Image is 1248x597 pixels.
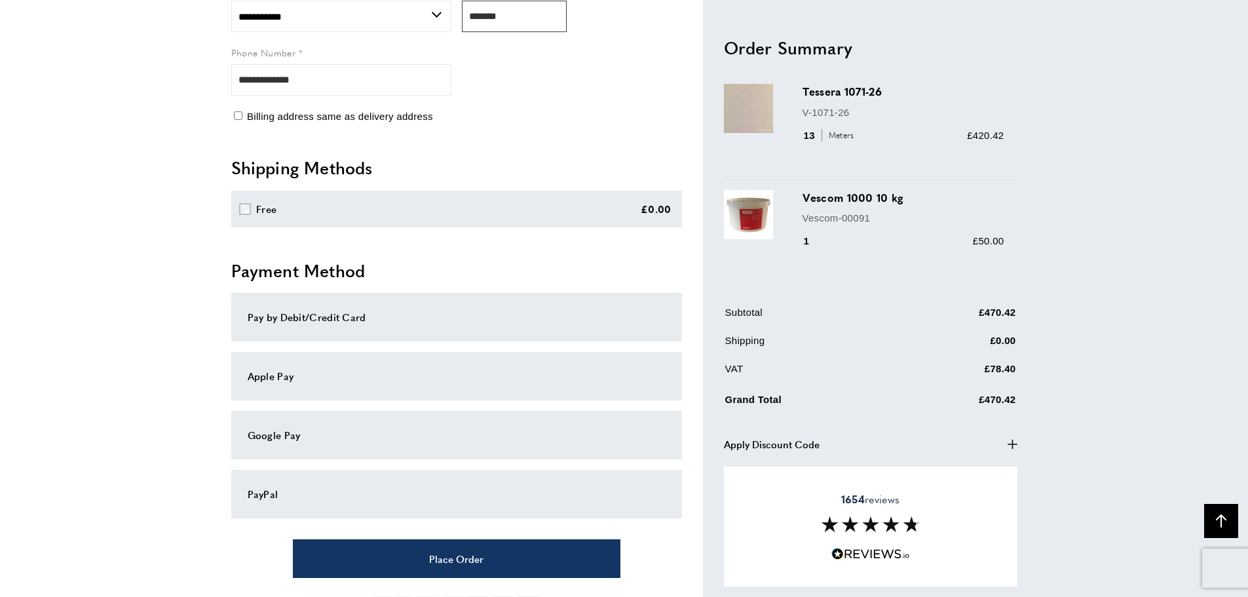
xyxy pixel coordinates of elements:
td: Shipping [725,333,901,358]
h2: Payment Method [231,259,682,282]
img: Vescom 1000 10 kg [724,189,773,239]
p: Vescom-00091 [803,210,1004,226]
div: Free [256,201,276,217]
div: 13 [803,127,859,143]
td: £78.40 [901,361,1016,387]
p: V-1071-26 [803,104,1004,120]
span: Billing address same as delivery address [247,111,433,122]
div: 1 [803,233,828,249]
td: Subtotal [725,305,901,330]
img: Tessera 1071-26 [724,84,773,133]
div: PayPal [248,486,666,502]
td: £470.42 [901,389,1016,417]
div: £0.00 [641,201,671,217]
span: Meters [822,129,858,142]
span: £420.42 [967,129,1004,140]
span: reviews [841,492,899,505]
img: Reviews section [822,516,920,532]
h2: Shipping Methods [231,156,682,180]
span: Apply Order Comment [724,465,827,481]
td: Grand Total [725,389,901,417]
span: Apply Discount Code [724,436,820,452]
h3: Tessera 1071-26 [803,84,1004,99]
h2: Order Summary [724,35,1017,59]
strong: 1654 [841,491,865,506]
span: £50.00 [973,235,1004,246]
td: VAT [725,361,901,387]
input: Billing address same as delivery address [234,111,242,120]
div: Google Pay [248,427,666,443]
img: Reviews.io 5 stars [831,548,910,560]
div: Apple Pay [248,368,666,384]
td: £0.00 [901,333,1016,358]
button: Place Order [293,539,620,578]
div: Pay by Debit/Credit Card [248,309,666,325]
td: £470.42 [901,305,1016,330]
h3: Vescom 1000 10 kg [803,189,1004,204]
span: Phone Number [231,46,296,59]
